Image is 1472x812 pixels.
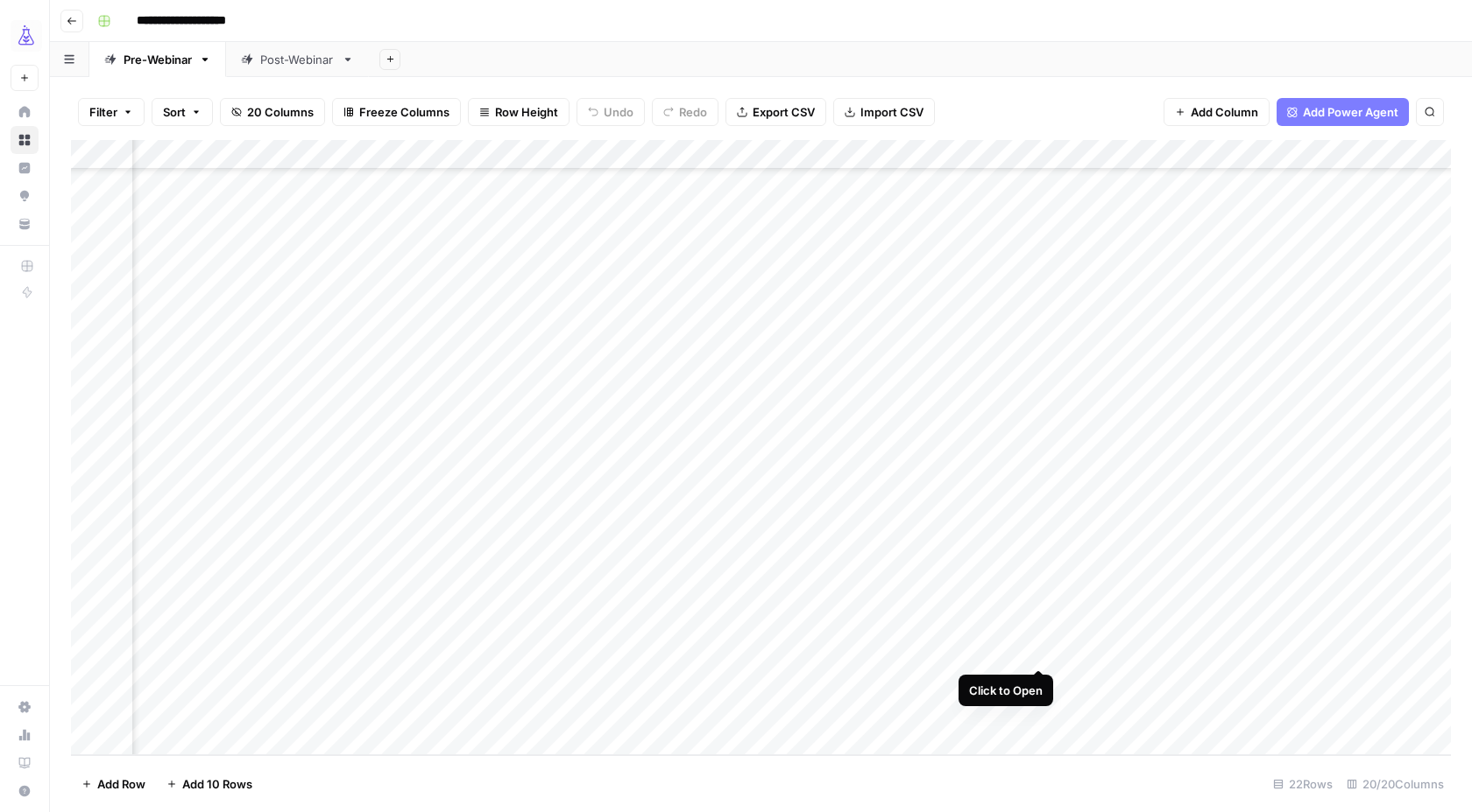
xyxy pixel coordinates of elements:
[11,98,39,126] a: Home
[679,103,707,121] span: Redo
[247,103,314,121] span: 20 Columns
[163,103,186,121] span: Sort
[604,103,633,121] span: Undo
[89,103,117,121] span: Filter
[124,51,192,68] div: Pre-Webinar
[11,210,39,238] a: Your Data
[1340,770,1451,798] div: 20/20 Columns
[11,777,39,805] button: Help + Support
[71,770,156,798] button: Add Row
[468,98,570,126] button: Row Height
[78,98,145,126] button: Filter
[89,42,226,77] a: Pre-Webinar
[182,775,252,793] span: Add 10 Rows
[1191,103,1258,121] span: Add Column
[11,693,39,721] a: Settings
[833,98,935,126] button: Import CSV
[260,51,335,68] div: Post-Webinar
[1164,98,1270,126] button: Add Column
[753,103,815,121] span: Export CSV
[577,98,645,126] button: Undo
[969,682,1043,699] div: Click to Open
[652,98,718,126] button: Redo
[11,721,39,749] a: Usage
[359,103,449,121] span: Freeze Columns
[156,770,263,798] button: Add 10 Rows
[11,20,42,52] img: AirOps Growth Logo
[11,749,39,777] a: Learning Hub
[495,103,558,121] span: Row Height
[152,98,213,126] button: Sort
[226,42,369,77] a: Post-Webinar
[1303,103,1398,121] span: Add Power Agent
[1266,770,1340,798] div: 22 Rows
[11,154,39,182] a: Insights
[97,775,145,793] span: Add Row
[220,98,325,126] button: 20 Columns
[11,182,39,210] a: Opportunities
[11,14,39,58] button: Workspace: AirOps Growth
[332,98,461,126] button: Freeze Columns
[860,103,924,121] span: Import CSV
[725,98,826,126] button: Export CSV
[11,126,39,154] a: Browse
[1277,98,1409,126] button: Add Power Agent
